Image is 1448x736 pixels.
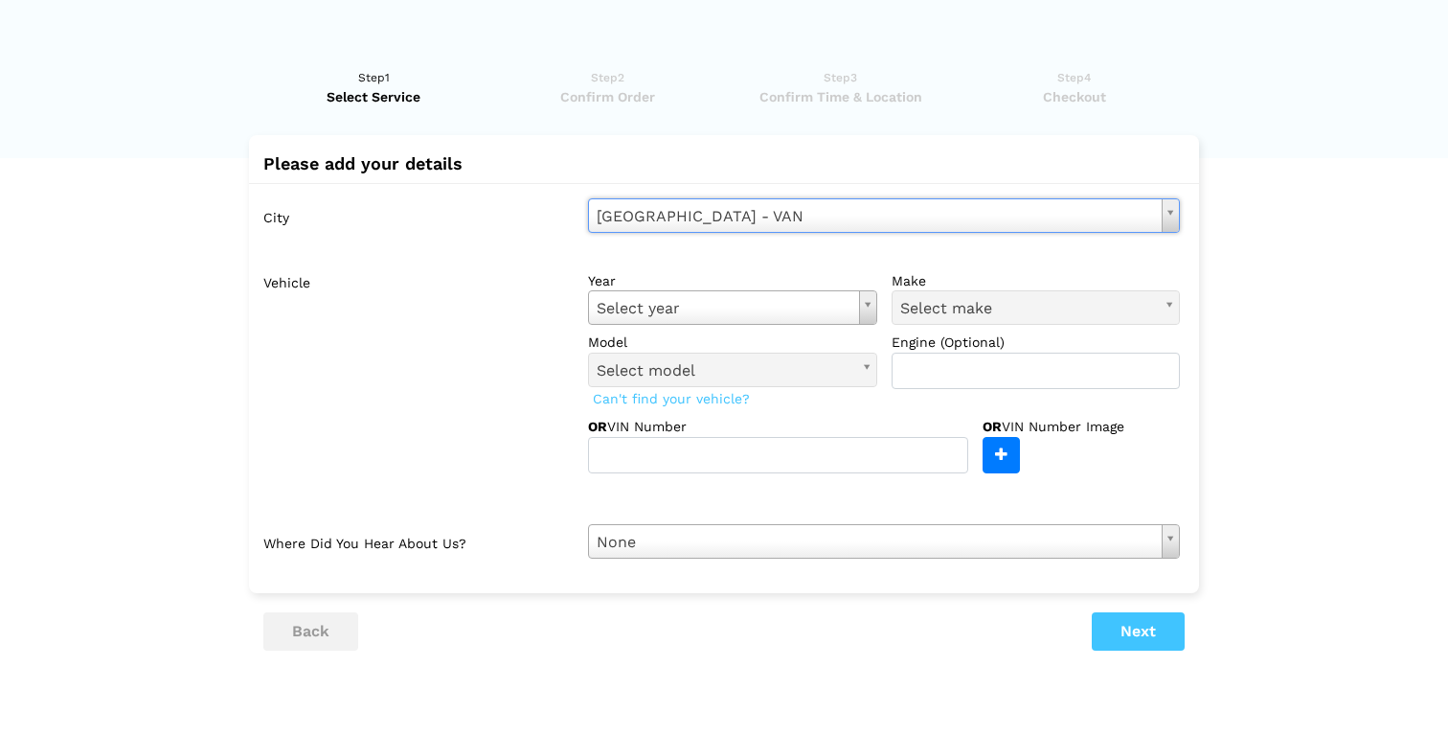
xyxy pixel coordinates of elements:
strong: OR [983,419,1002,434]
a: [GEOGRAPHIC_DATA] - VAN [588,198,1180,233]
span: Select Service [263,87,485,106]
a: Select model [588,353,877,387]
strong: OR [588,419,607,434]
span: [GEOGRAPHIC_DATA] - VAN [597,204,1154,229]
a: Step2 [497,68,718,106]
span: Can't find your vehicle? [588,386,755,411]
button: Next [1092,612,1185,651]
span: Select year [597,296,851,321]
span: None [597,530,1154,555]
label: VIN Number Image [983,417,1165,436]
span: Checkout [963,87,1185,106]
a: Select make [892,290,1181,325]
label: make [892,271,1181,290]
label: City [263,198,574,233]
span: Select make [900,296,1155,321]
label: Vehicle [263,264,574,473]
a: Step1 [263,68,485,106]
h2: Please add your details [263,154,1185,173]
button: back [263,612,358,651]
span: Select model [597,358,851,383]
a: Step4 [963,68,1185,106]
label: model [588,333,877,352]
a: Step3 [730,68,951,106]
label: Engine (Optional) [892,333,1181,352]
a: None [588,524,1180,559]
label: year [588,271,877,290]
label: Where did you hear about us? [263,524,574,559]
a: Select year [588,290,877,325]
span: Confirm Order [497,87,718,106]
span: Confirm Time & Location [730,87,951,106]
label: VIN Number [588,417,746,436]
